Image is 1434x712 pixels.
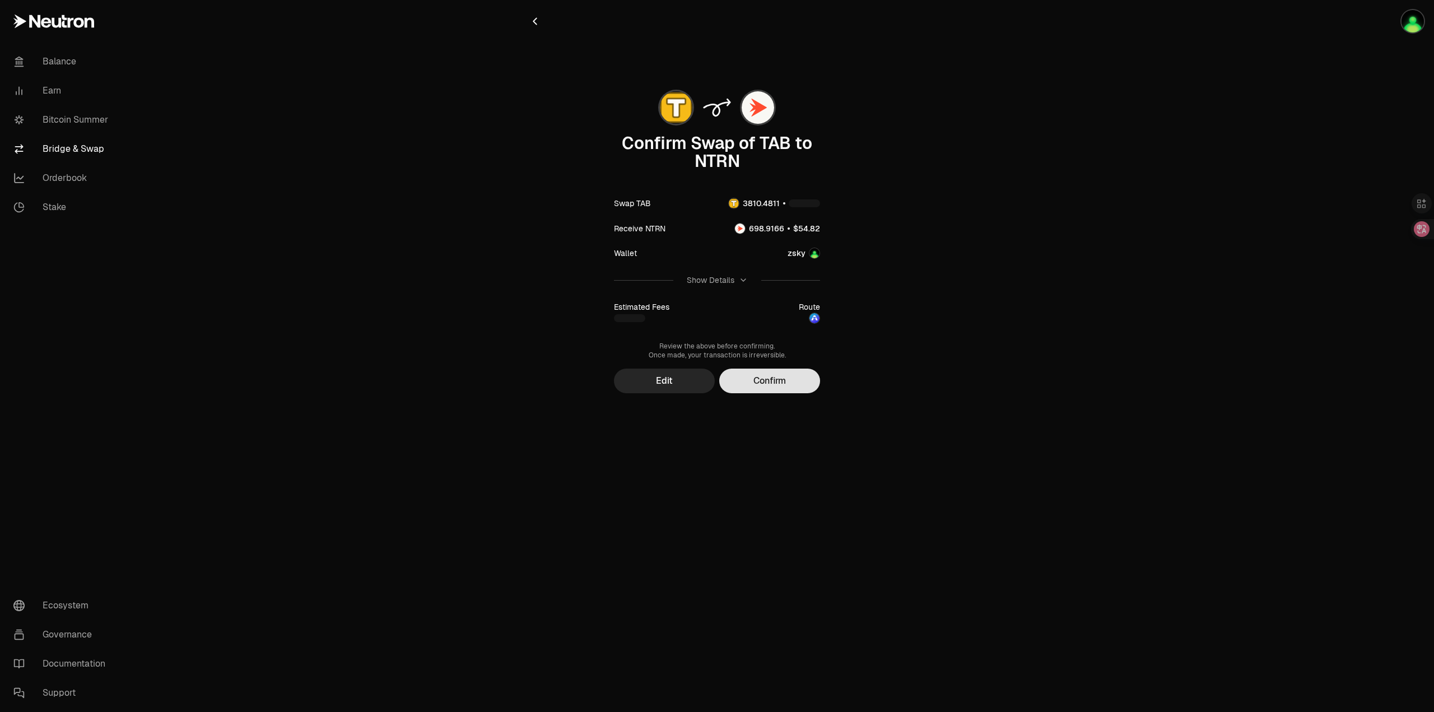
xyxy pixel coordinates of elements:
button: zskyAccount Image [788,248,820,259]
div: Receive NTRN [614,223,665,234]
a: Earn [4,76,121,105]
div: Show Details [687,274,734,286]
a: Governance [4,620,121,649]
img: NTRN Logo [742,91,774,124]
a: Ecosystem [4,591,121,620]
a: Stake [4,193,121,222]
button: Show Details [614,266,820,295]
img: TAB Logo [660,91,692,124]
div: Confirm Swap of TAB to NTRN [614,134,820,170]
a: Bridge & Swap [4,134,121,164]
button: Confirm [719,369,820,393]
a: Orderbook [4,164,121,193]
div: Route [799,301,820,313]
a: Balance [4,47,121,76]
div: Swap TAB [614,198,651,209]
a: Bitcoin Summer [4,105,121,134]
div: Wallet [614,248,637,259]
a: Documentation [4,649,121,678]
div: Review the above before confirming. Once made, your transaction is irreversible. [614,342,820,360]
a: Support [4,678,121,708]
div: Estimated Fees [614,301,669,313]
img: Account Image [809,248,820,258]
img: zsky [1402,10,1424,32]
img: neutron-astroport logo [809,313,820,323]
button: Edit [614,369,715,393]
div: zsky [788,248,806,259]
img: NTRN Logo [735,224,745,234]
img: TAB Logo [729,198,739,208]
